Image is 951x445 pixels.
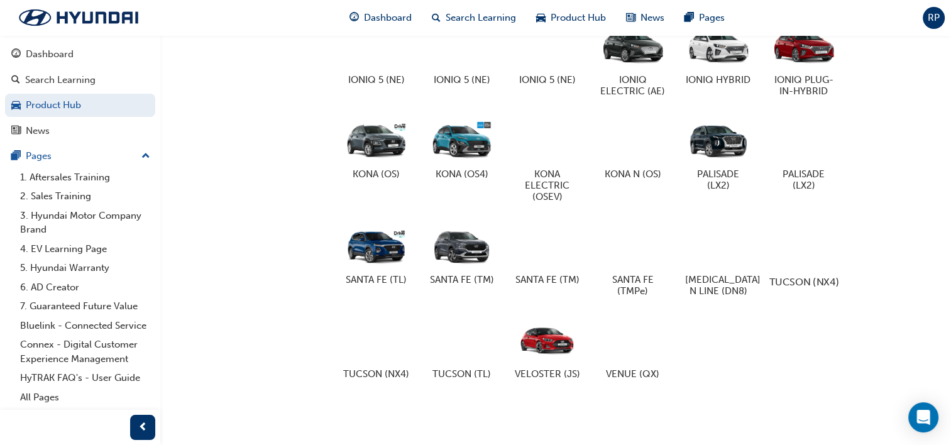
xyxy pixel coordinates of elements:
[5,145,155,168] button: Pages
[595,217,671,302] a: SANTA FE (TMPe)
[766,112,842,196] a: PALISADE (LX2)
[514,74,580,85] h5: IONIQ 5 (NE)
[510,112,585,207] a: KONA ELECTRIC (OSEV)
[343,74,409,85] h5: IONIQ 5 (NE)
[5,69,155,92] a: Search Learning
[429,368,495,380] h5: TUCSON (TL)
[685,74,751,85] h5: IONIQ HYBRID
[600,74,666,97] h5: IONIQ ELECTRIC (AE)
[928,11,940,25] span: RP
[681,112,756,196] a: PALISADE (LX2)
[343,168,409,180] h5: KONA (OS)
[684,10,694,26] span: pages-icon
[141,148,150,165] span: up-icon
[11,126,21,137] span: news-icon
[339,217,414,290] a: SANTA FE (TL)
[640,11,664,25] span: News
[349,10,359,26] span: guage-icon
[15,206,155,239] a: 3. Hyundai Motor Company Brand
[429,274,495,285] h5: SANTA FE (TM)
[25,73,96,87] div: Search Learning
[26,149,52,163] div: Pages
[908,402,938,432] div: Open Intercom Messenger
[595,18,671,102] a: IONIQ ELECTRIC (AE)
[343,274,409,285] h5: SANTA FE (TL)
[339,112,414,185] a: KONA (OS)
[15,168,155,187] a: 1. Aftersales Training
[514,168,580,202] h5: KONA ELECTRIC (OSEV)
[15,316,155,336] a: Bluelink - Connected Service
[15,388,155,407] a: All Pages
[5,94,155,117] a: Product Hub
[510,312,585,385] a: VELOSTER (JS)
[5,119,155,143] a: News
[600,274,666,297] h5: SANTA FE (TMPe)
[600,368,666,380] h5: VENUE (QX)
[699,11,725,25] span: Pages
[685,168,751,191] h5: PALISADE (LX2)
[514,368,580,380] h5: VELOSTER (JS)
[11,151,21,162] span: pages-icon
[771,168,837,191] h5: PALISADE (LX2)
[446,11,516,25] span: Search Learning
[536,10,546,26] span: car-icon
[422,5,526,31] a: search-iconSearch Learning
[681,18,756,91] a: IONIQ HYBRID
[15,278,155,297] a: 6. AD Creator
[616,5,674,31] a: news-iconNews
[510,18,585,91] a: IONIQ 5 (NE)
[595,312,671,385] a: VENUE (QX)
[26,124,50,138] div: News
[766,217,842,290] a: TUCSON (NX4)
[424,217,500,290] a: SANTA FE (TM)
[5,43,155,66] a: Dashboard
[339,312,414,385] a: TUCSON (NX4)
[15,335,155,368] a: Connex - Digital Customer Experience Management
[771,74,837,97] h5: IONIQ PLUG-IN-HYBRID
[432,10,441,26] span: search-icon
[26,47,74,62] div: Dashboard
[15,187,155,206] a: 2. Sales Training
[15,258,155,278] a: 5. Hyundai Warranty
[674,5,735,31] a: pages-iconPages
[429,168,495,180] h5: KONA (OS4)
[15,239,155,259] a: 4. EV Learning Page
[11,49,21,60] span: guage-icon
[514,274,580,285] h5: SANTA FE (TM)
[11,75,20,86] span: search-icon
[15,297,155,316] a: 7. Guaranteed Future Value
[510,217,585,290] a: SANTA FE (TM)
[429,74,495,85] h5: IONIQ 5 (NE)
[685,274,751,297] h5: [MEDICAL_DATA] N LINE (DN8)
[769,275,838,287] h5: TUCSON (NX4)
[526,5,616,31] a: car-iconProduct Hub
[339,5,422,31] a: guage-iconDashboard
[600,168,666,180] h5: KONA N (OS)
[339,18,414,91] a: IONIQ 5 (NE)
[6,4,151,31] img: Trak
[343,368,409,380] h5: TUCSON (NX4)
[551,11,606,25] span: Product Hub
[681,217,756,302] a: [MEDICAL_DATA] N LINE (DN8)
[15,368,155,388] a: HyTRAK FAQ's - User Guide
[766,18,842,102] a: IONIQ PLUG-IN-HYBRID
[5,40,155,145] button: DashboardSearch LearningProduct HubNews
[626,10,635,26] span: news-icon
[138,420,148,436] span: prev-icon
[424,112,500,185] a: KONA (OS4)
[424,312,500,385] a: TUCSON (TL)
[364,11,412,25] span: Dashboard
[11,100,21,111] span: car-icon
[424,18,500,91] a: IONIQ 5 (NE)
[923,7,945,29] button: RP
[595,112,671,185] a: KONA N (OS)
